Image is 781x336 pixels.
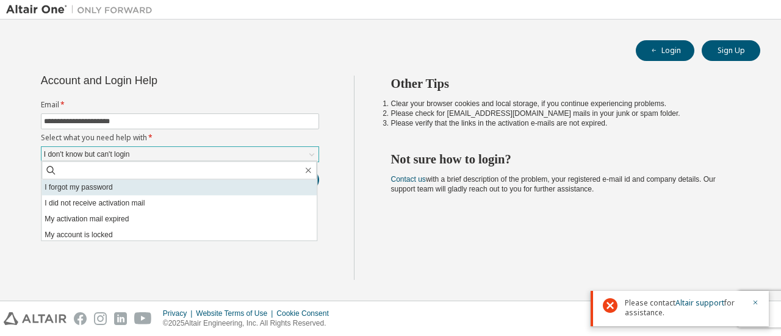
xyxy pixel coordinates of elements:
li: I forgot my password [41,179,317,195]
div: Website Terms of Use [196,309,276,318]
li: Clear your browser cookies and local storage, if you continue experiencing problems. [391,99,739,109]
img: altair_logo.svg [4,312,67,325]
button: Sign Up [702,40,760,61]
li: Please verify that the links in the activation e-mails are not expired. [391,118,739,128]
label: Email [41,100,319,110]
div: I don't know but can't login [42,148,132,161]
div: Account and Login Help [41,76,264,85]
label: Select what you need help with [41,133,319,143]
a: Contact us [391,175,426,184]
span: Please contact for assistance. [625,298,744,318]
div: I don't know but can't login [41,147,319,162]
div: Privacy [163,309,196,318]
img: Altair One [6,4,159,16]
button: Login [636,40,694,61]
p: © 2025 Altair Engineering, Inc. All Rights Reserved. [163,318,336,329]
a: Altair support [675,298,724,308]
h2: Not sure how to login? [391,151,739,167]
li: Please check for [EMAIL_ADDRESS][DOMAIN_NAME] mails in your junk or spam folder. [391,109,739,118]
img: facebook.svg [74,312,87,325]
img: instagram.svg [94,312,107,325]
img: linkedin.svg [114,312,127,325]
span: with a brief description of the problem, your registered e-mail id and company details. Our suppo... [391,175,716,193]
img: youtube.svg [134,312,152,325]
div: Cookie Consent [276,309,336,318]
h2: Other Tips [391,76,739,91]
